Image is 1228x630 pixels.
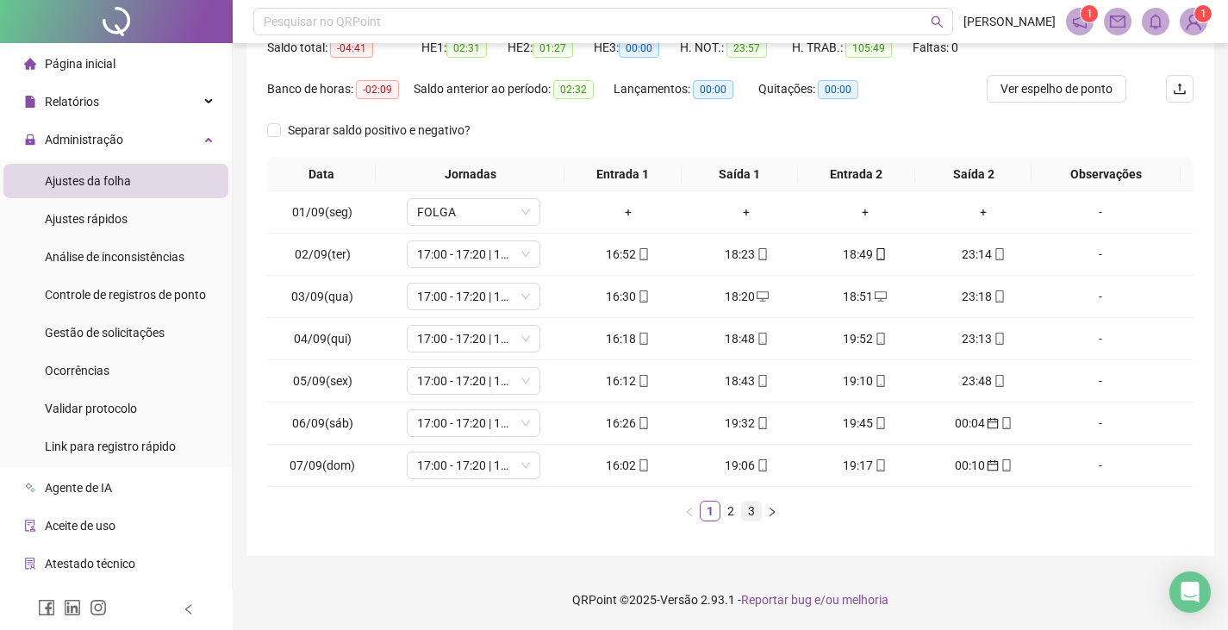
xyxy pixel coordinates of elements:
span: search [931,16,944,28]
span: mobile [999,459,1013,471]
div: 18:49 [813,245,918,264]
div: 19:06 [694,456,799,475]
li: 1 [700,501,720,521]
span: Validar protocolo [45,402,137,415]
li: 3 [741,501,762,521]
span: 17:00 - 17:20 | 17:50 - 00:00 [417,410,530,436]
span: mobile [873,333,887,345]
span: 02:31 [446,39,487,58]
div: 23:18 [932,287,1037,306]
span: 17:00 - 17:20 | 17:50 - 00:00 [417,326,530,352]
div: - [1050,371,1151,390]
span: left [684,507,695,517]
span: 00:00 [818,80,858,99]
div: 23:13 [932,329,1037,348]
span: 00:00 [619,39,659,58]
div: Open Intercom Messenger [1169,571,1211,613]
span: mobile [755,459,769,471]
div: 18:20 [694,287,799,306]
div: - [1050,329,1151,348]
span: 01/09(seg) [292,205,352,219]
span: Versão [660,593,698,607]
span: 06/09(sáb) [292,416,353,430]
div: - [1050,245,1151,264]
li: 2 [720,501,741,521]
span: Reportar bug e/ou melhoria [741,593,888,607]
button: left [679,501,700,521]
div: 19:52 [813,329,918,348]
span: Aceite de uso [45,519,115,533]
span: linkedin [64,599,81,616]
span: mobile [636,248,650,260]
div: - [1050,287,1151,306]
th: Data [267,158,376,191]
span: 17:00 - 17:20 | 17:50 - 00:00 [417,241,530,267]
div: 18:23 [694,245,799,264]
span: mobile [992,333,1006,345]
span: Relatórios [45,95,99,109]
div: H. NOT.: [680,38,792,58]
span: 02:32 [553,80,594,99]
span: file [24,96,36,108]
th: Saída 1 [682,158,799,191]
span: mobile [636,333,650,345]
span: Link para registro rápido [45,440,176,453]
span: Ajustes rápidos [45,212,128,226]
span: mobile [755,333,769,345]
span: 17:00 - 17:20 | 17:50 - 00:00 [417,284,530,309]
span: mobile [636,417,650,429]
span: mobile [873,459,887,471]
span: 105:49 [845,39,892,58]
div: - [1050,456,1151,475]
span: left [183,603,195,615]
div: 00:10 [932,456,1037,475]
span: down [520,207,531,217]
span: 17:00 - 17:20 | 17:50 - 00:00 [417,368,530,394]
span: 03/09(qua) [291,290,353,303]
span: mobile [873,417,887,429]
span: solution [24,558,36,570]
span: down [520,376,531,386]
span: mobile [636,375,650,387]
span: down [520,460,531,471]
div: 16:26 [576,414,681,433]
li: Página anterior [679,501,700,521]
span: Ajustes da folha [45,174,131,188]
span: mobile [636,459,650,471]
span: mobile [873,248,887,260]
div: 16:30 [576,287,681,306]
div: 16:02 [576,456,681,475]
span: Página inicial [45,57,115,71]
div: 16:52 [576,245,681,264]
span: mobile [992,248,1006,260]
span: Gestão de solicitações [45,326,165,340]
span: mobile [755,375,769,387]
span: -02:09 [356,80,399,99]
div: 19:10 [813,371,918,390]
span: [PERSON_NAME] [963,12,1056,31]
a: 1 [701,502,720,521]
div: 18:48 [694,329,799,348]
span: calendar [985,459,999,471]
span: 04/09(qui) [294,332,352,346]
span: notification [1072,14,1088,29]
div: 23:48 [932,371,1037,390]
a: 3 [742,502,761,521]
div: Saldo total: [267,38,421,58]
button: Ver espelho de ponto [987,75,1126,103]
sup: 1 [1081,5,1098,22]
div: 18:51 [813,287,918,306]
span: upload [1173,82,1187,96]
span: 02/09(ter) [295,247,351,261]
span: Ocorrências [45,364,109,377]
span: mobile [873,375,887,387]
span: Controle de registros de ponto [45,288,206,302]
span: FOLGA [417,199,530,225]
span: home [24,58,36,70]
div: H. TRAB.: [792,38,913,58]
img: 85702 [1181,9,1206,34]
span: desktop [755,290,769,303]
span: lock [24,134,36,146]
a: 2 [721,502,740,521]
footer: QRPoint © 2025 - 2.93.1 - [233,570,1228,630]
